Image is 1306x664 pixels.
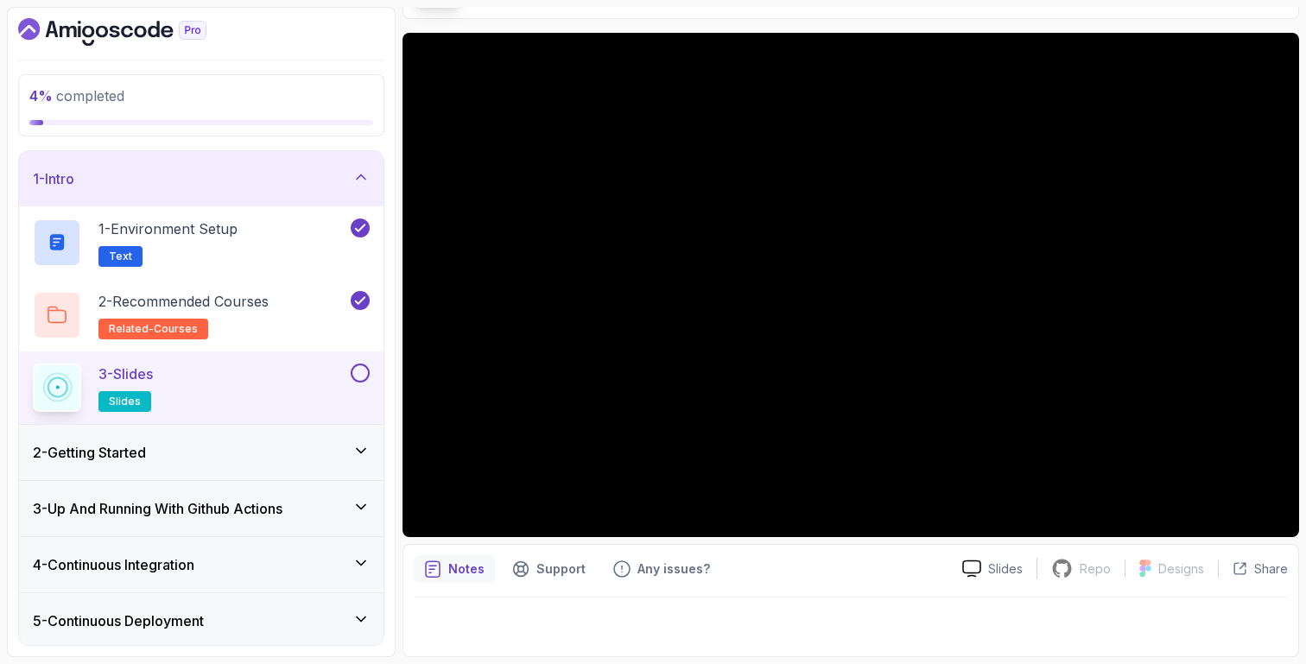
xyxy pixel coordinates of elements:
[502,555,596,583] button: Support button
[1218,560,1288,578] button: Share
[19,425,384,480] button: 2-Getting Started
[948,560,1037,578] a: Slides
[19,151,384,206] button: 1-Intro
[33,554,194,575] h3: 4 - Continuous Integration
[536,560,586,578] p: Support
[33,442,146,463] h3: 2 - Getting Started
[33,364,370,412] button: 3-Slidesslides
[29,87,124,104] span: completed
[109,322,198,336] span: related-courses
[33,218,370,267] button: 1-Environment SetupText
[29,87,53,104] span: 4 %
[1158,560,1204,578] p: Designs
[19,593,384,648] button: 5-Continuous Deployment
[98,364,153,384] p: 3 - Slides
[109,250,132,263] span: Text
[1080,560,1111,578] p: Repo
[988,560,1023,578] p: Slides
[637,560,710,578] p: Any issues?
[33,291,370,339] button: 2-Recommended Coursesrelated-courses
[414,555,495,583] button: notes button
[109,395,141,408] span: slides
[33,498,282,519] h3: 3 - Up And Running With Github Actions
[18,18,246,46] a: Dashboard
[33,610,204,631] h3: 5 - Continuous Deployment
[19,537,384,592] button: 4-Continuous Integration
[33,168,74,189] h3: 1 - Intro
[98,218,238,239] p: 1 - Environment Setup
[98,291,269,312] p: 2 - Recommended Courses
[448,560,485,578] p: Notes
[1254,560,1288,578] p: Share
[603,555,720,583] button: Feedback button
[19,481,384,536] button: 3-Up And Running With Github Actions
